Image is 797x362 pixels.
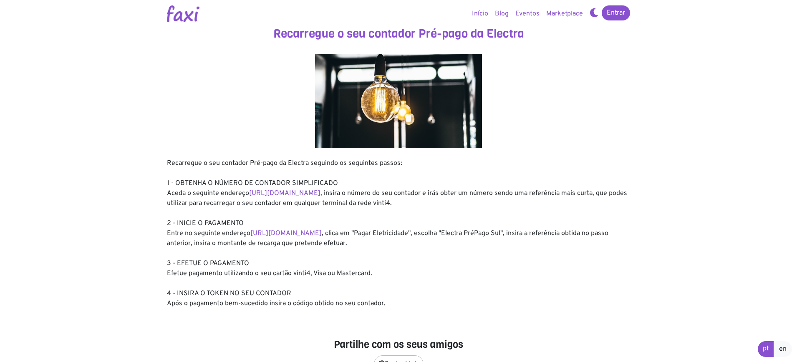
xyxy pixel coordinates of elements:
a: [URL][DOMAIN_NAME] [249,189,320,197]
div: Recarregue o seu contador Pré-pago da Electra seguindo os seguintes passos: 1 - OBTENHA O NÚMERO ... [167,158,630,309]
a: Marketplace [543,5,586,22]
a: pt [758,341,774,357]
img: energy.jpg [315,54,482,148]
a: Início [469,5,492,22]
a: Eventos [512,5,543,22]
img: Logotipo Faxi Online [167,5,199,22]
h3: Recarregue o seu contador Pré-pago da Electra [167,27,630,41]
h4: Partilhe com os seus amigos [167,339,630,351]
a: en [774,341,792,357]
a: Blog [492,5,512,22]
a: Entrar [602,5,630,20]
a: [URL][DOMAIN_NAME] [250,229,322,238]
